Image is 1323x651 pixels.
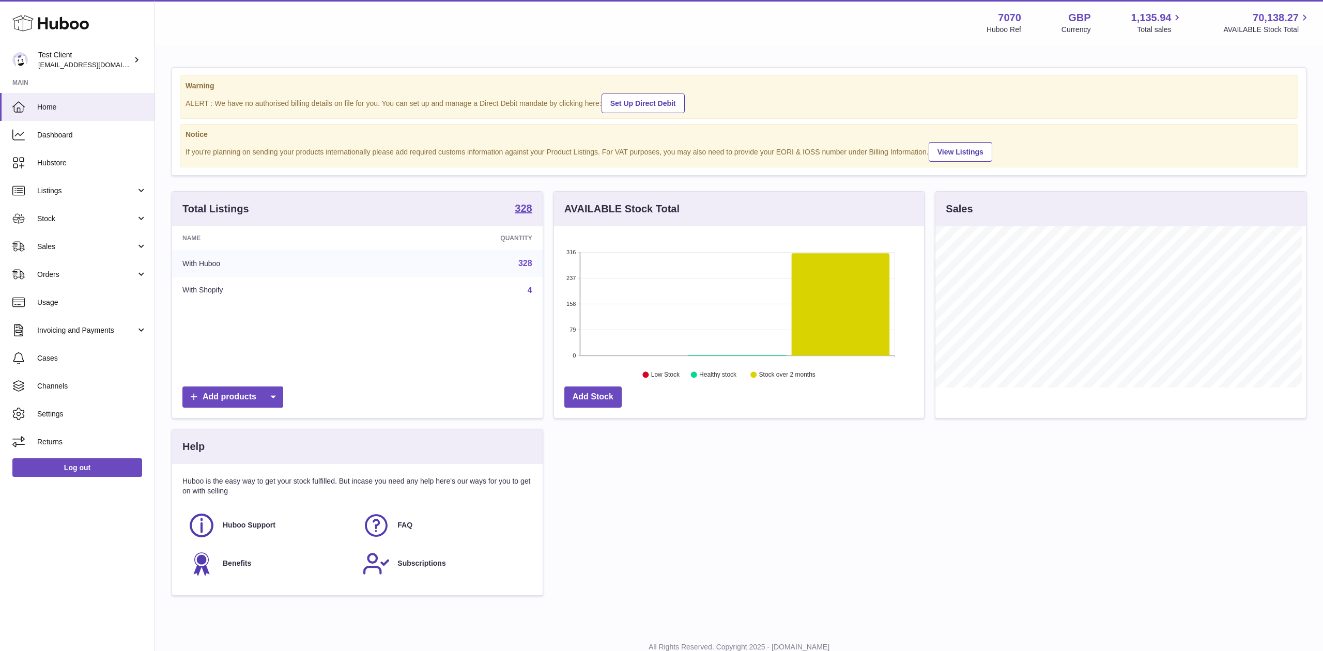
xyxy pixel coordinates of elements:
[37,353,147,363] span: Cases
[362,512,527,539] a: FAQ
[12,52,28,68] img: internalAdmin-7070@internal.huboo.com
[38,50,131,70] div: Test Client
[566,275,576,281] text: 237
[172,250,372,277] td: With Huboo
[182,476,532,496] p: Huboo is the easy way to get your stock fulfilled. But incase you need any help here's our ways f...
[223,520,275,530] span: Huboo Support
[1131,11,1172,25] span: 1,135.94
[186,141,1293,162] div: If you're planning on sending your products internationally please add required customs informati...
[515,203,532,213] strong: 328
[188,550,352,578] a: Benefits
[1223,25,1311,35] span: AVAILABLE Stock Total
[37,102,147,112] span: Home
[397,559,445,568] span: Subscriptions
[566,301,576,307] text: 158
[570,327,576,333] text: 79
[998,11,1021,25] strong: 7070
[566,249,576,255] text: 316
[182,386,283,408] a: Add products
[651,371,680,379] text: Low Stock
[37,381,147,391] span: Channels
[397,520,412,530] span: FAQ
[37,186,136,196] span: Listings
[186,92,1293,113] div: ALERT : We have no authorised billing details on file for you. You can set up and manage a Direct...
[564,386,622,408] a: Add Stock
[37,214,136,224] span: Stock
[182,440,205,454] h3: Help
[12,458,142,477] a: Log out
[528,286,532,295] a: 4
[182,202,249,216] h3: Total Listings
[1062,25,1091,35] div: Currency
[372,226,542,250] th: Quantity
[602,94,685,113] a: Set Up Direct Debit
[1253,11,1299,25] span: 70,138.27
[172,226,372,250] th: Name
[37,326,136,335] span: Invoicing and Payments
[37,158,147,168] span: Hubstore
[515,203,532,215] a: 328
[929,142,992,162] a: View Listings
[37,437,147,447] span: Returns
[518,259,532,268] a: 328
[186,130,1293,139] strong: Notice
[37,270,136,280] span: Orders
[37,242,136,252] span: Sales
[188,512,352,539] a: Huboo Support
[759,371,816,379] text: Stock over 2 months
[172,277,372,304] td: With Shopify
[1223,11,1311,35] a: 70,138.27 AVAILABLE Stock Total
[699,371,737,379] text: Healthy stock
[564,202,680,216] h3: AVAILABLE Stock Total
[946,202,973,216] h3: Sales
[362,550,527,578] a: Subscriptions
[37,298,147,307] span: Usage
[573,352,576,359] text: 0
[37,130,147,140] span: Dashboard
[1131,11,1183,35] a: 1,135.94 Total sales
[37,409,147,419] span: Settings
[1137,25,1183,35] span: Total sales
[186,81,1293,91] strong: Warning
[1068,11,1090,25] strong: GBP
[987,25,1021,35] div: Huboo Ref
[38,60,152,69] span: [EMAIL_ADDRESS][DOMAIN_NAME]
[223,559,251,568] span: Benefits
